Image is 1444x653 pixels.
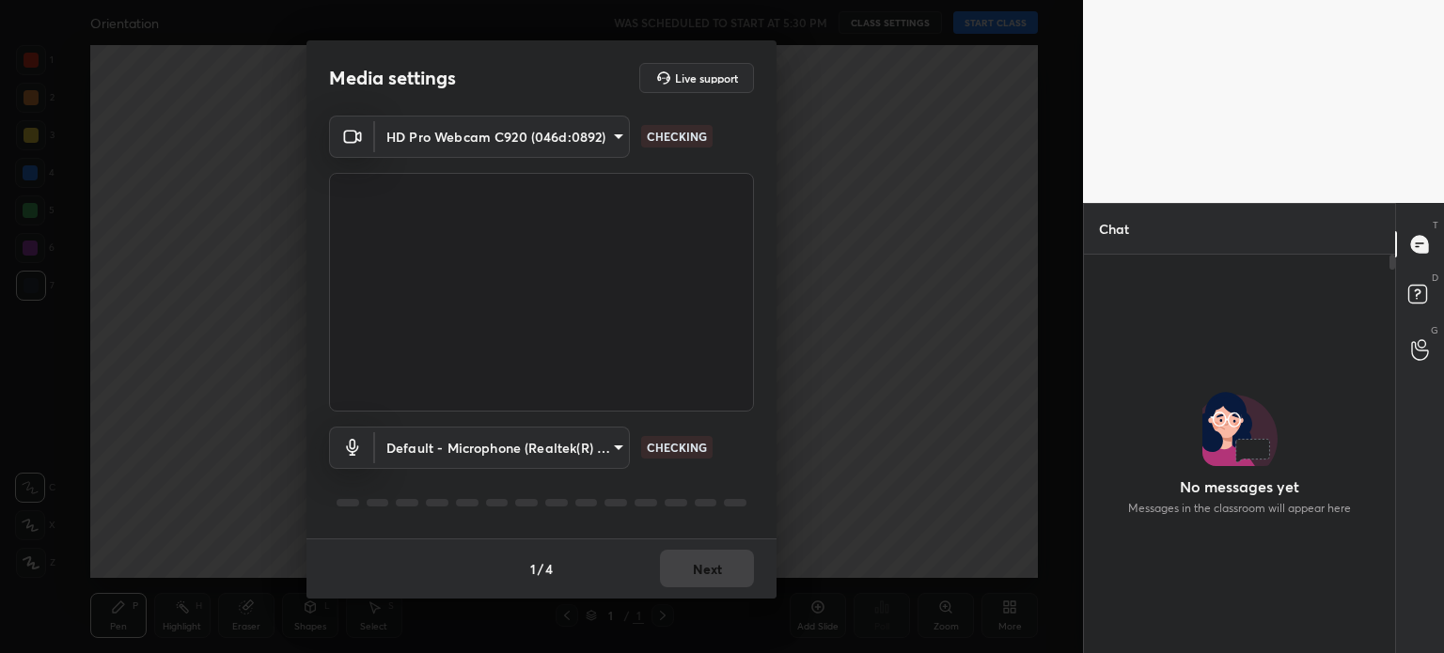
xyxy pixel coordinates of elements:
[1432,271,1438,285] p: D
[647,439,707,456] p: CHECKING
[1433,218,1438,232] p: T
[1431,323,1438,337] p: G
[375,116,630,158] div: HD Pro Webcam C920 (046d:0892)
[545,559,553,579] h4: 4
[530,559,536,579] h4: 1
[329,66,456,90] h2: Media settings
[1084,204,1144,254] p: Chat
[647,128,707,145] p: CHECKING
[538,559,543,579] h4: /
[375,427,630,469] div: HD Pro Webcam C920 (046d:0892)
[675,72,738,84] h5: Live support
